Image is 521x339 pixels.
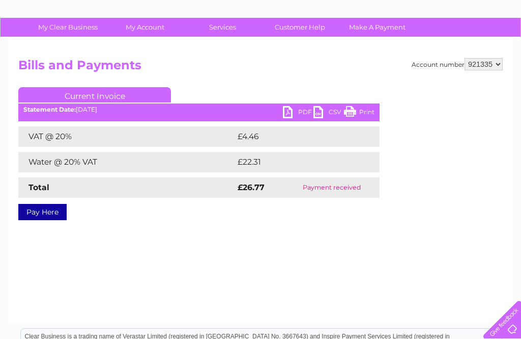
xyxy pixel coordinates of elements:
div: Account number [412,58,503,70]
a: CSV [313,106,344,121]
b: Statement Date: [23,106,76,113]
a: Make A Payment [335,18,419,37]
td: Payment received [284,177,380,198]
td: £22.31 [235,152,358,172]
td: £4.46 [235,126,356,147]
h2: Bills and Payments [18,58,503,77]
strong: Total [28,182,49,192]
a: Pay Here [18,204,67,220]
a: Current Invoice [18,87,171,102]
a: Water [342,43,361,51]
strong: £26.77 [238,182,265,192]
a: Blog [432,43,447,51]
a: Contact [453,43,478,51]
a: Log out [487,43,511,51]
a: Customer Help [258,18,342,37]
a: Services [181,18,265,37]
a: PDF [283,106,313,121]
a: 0333 014 3131 [329,5,399,18]
td: Water @ 20% VAT [18,152,235,172]
td: VAT @ 20% [18,126,235,147]
div: Clear Business is a trading name of Verastar Limited (registered in [GEOGRAPHIC_DATA] No. 3667643... [21,6,502,49]
a: My Clear Business [26,18,110,37]
a: My Account [103,18,187,37]
a: Print [344,106,374,121]
a: Telecoms [396,43,426,51]
a: Energy [367,43,390,51]
div: [DATE] [18,106,380,113]
img: logo.png [18,27,70,58]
